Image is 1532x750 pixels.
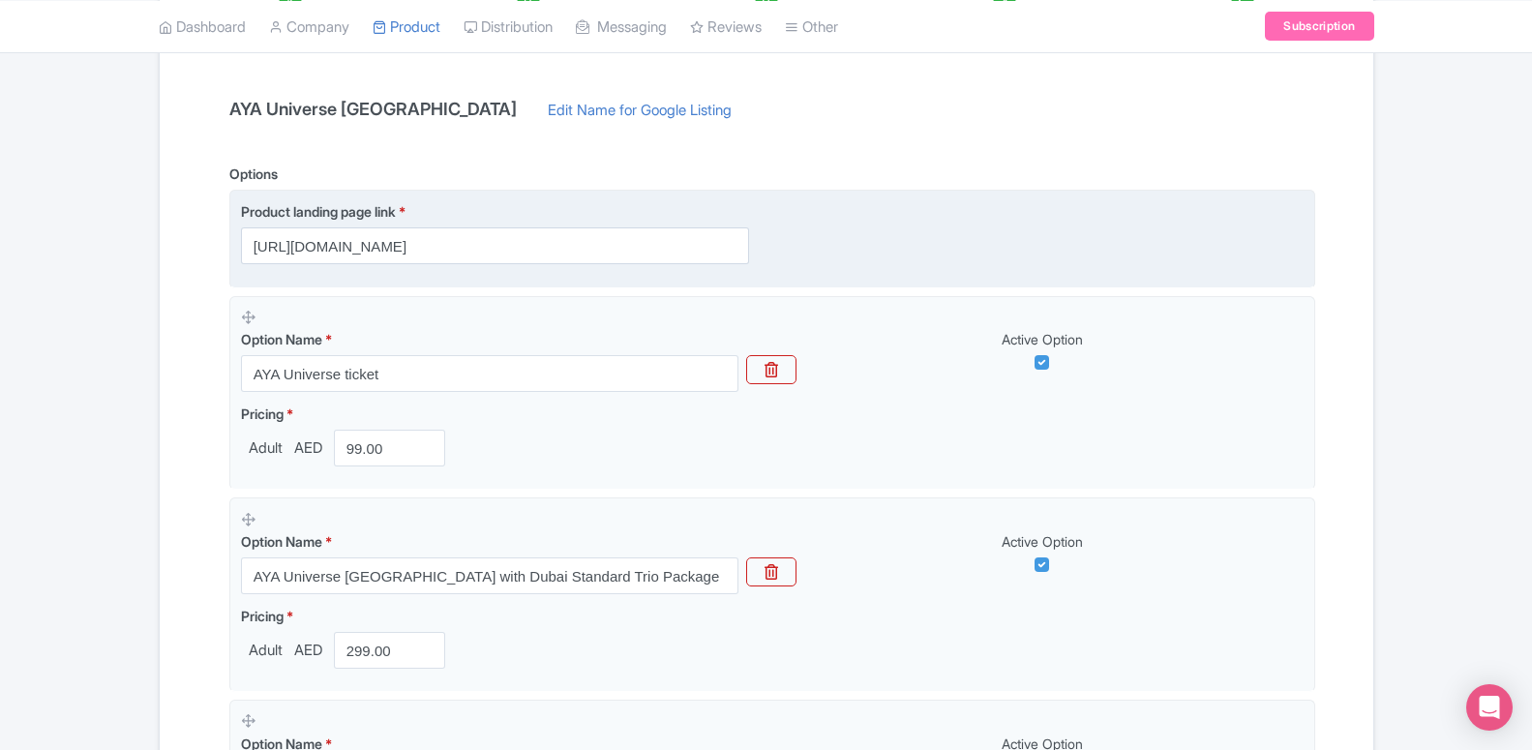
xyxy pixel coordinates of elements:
[241,203,396,220] span: Product landing page link
[241,533,322,550] span: Option Name
[1002,533,1083,550] span: Active Option
[241,355,738,392] input: Option Name
[334,430,446,466] input: 0.00
[290,640,326,662] span: AED
[229,164,278,184] div: Options
[218,100,528,119] h4: AYA Universe [GEOGRAPHIC_DATA]
[1265,12,1373,41] a: Subscription
[241,227,749,264] input: Product landing page link
[334,632,446,669] input: 0.00
[1002,331,1083,347] span: Active Option
[241,437,290,460] span: Adult
[241,557,738,594] input: Option Name
[290,437,326,460] span: AED
[241,331,322,347] span: Option Name
[1466,684,1513,731] div: Open Intercom Messenger
[241,640,290,662] span: Adult
[241,608,284,624] span: Pricing
[241,405,284,422] span: Pricing
[528,100,751,131] a: Edit Name for Google Listing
